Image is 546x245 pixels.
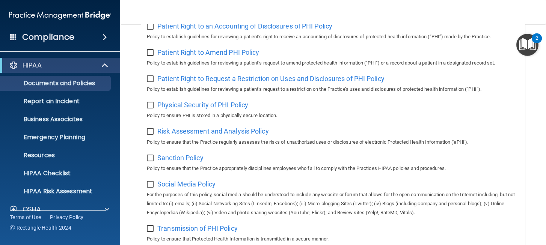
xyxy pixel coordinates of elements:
a: Terms of Use [10,213,41,221]
p: Documents and Policies [5,80,107,87]
p: Policy to establish guidelines for reviewing a patient’s request to amend protected health inform... [147,59,519,68]
p: Resources [5,152,107,159]
h4: Compliance [22,32,74,42]
span: Patient Right to Request a Restriction on Uses and Disclosures of PHI Policy [157,75,385,83]
p: Report an Incident [5,98,107,105]
span: Patient Right to Amend PHI Policy [157,48,259,56]
a: Privacy Policy [50,213,84,221]
span: Transmission of PHI Policy [157,224,238,232]
span: Social Media Policy [157,180,216,188]
p: OSHA [23,205,41,214]
button: Open Resource Center, 2 new notifications [516,34,538,56]
p: Policy to ensure that the Practice regularly assesses the risks of unauthorized uses or disclosur... [147,138,519,147]
p: Policy to ensure that Protected Health Information is transmitted in a secure manner. [147,234,519,243]
a: HIPAA [9,61,109,70]
p: For the purposes of this policy, social media should be understood to include any website or foru... [147,190,519,217]
span: Risk Assessment and Analysis Policy [157,127,269,135]
p: HIPAA Risk Assessment [5,188,107,195]
p: Policy to establish guidelines for reviewing a patient’s right to receive an accounting of disclo... [147,32,519,41]
div: 2 [535,38,538,48]
span: Patient Right to an Accounting of Disclosures of PHI Policy [157,22,332,30]
iframe: Drift Widget Chat Controller [416,192,537,222]
p: Policy to ensure PHI is stored in a physically secure location. [147,111,519,120]
img: PMB logo [9,8,111,23]
span: Physical Security of PHI Policy [157,101,248,109]
p: Business Associates [5,116,107,123]
a: OSHA [9,205,109,214]
span: Sanction Policy [157,154,204,162]
p: Policy to ensure that the Practice appropriately disciplines employees who fail to comply with th... [147,164,519,173]
p: Policy to establish guidelines for reviewing a patient’s request to a restriction on the Practice... [147,85,519,94]
span: Ⓒ Rectangle Health 2024 [10,224,71,231]
p: HIPAA Checklist [5,170,107,177]
p: HIPAA [23,61,42,70]
p: Emergency Planning [5,134,107,141]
